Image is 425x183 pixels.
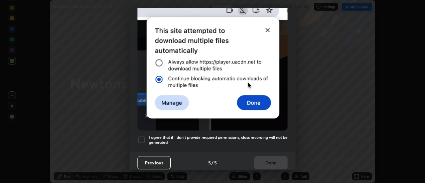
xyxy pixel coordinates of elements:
[212,159,213,166] h4: /
[214,159,217,166] h4: 5
[137,156,171,169] button: Previous
[208,159,211,166] h4: 5
[149,135,288,145] h5: I agree that if I don't provide required permissions, class recording will not be generated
